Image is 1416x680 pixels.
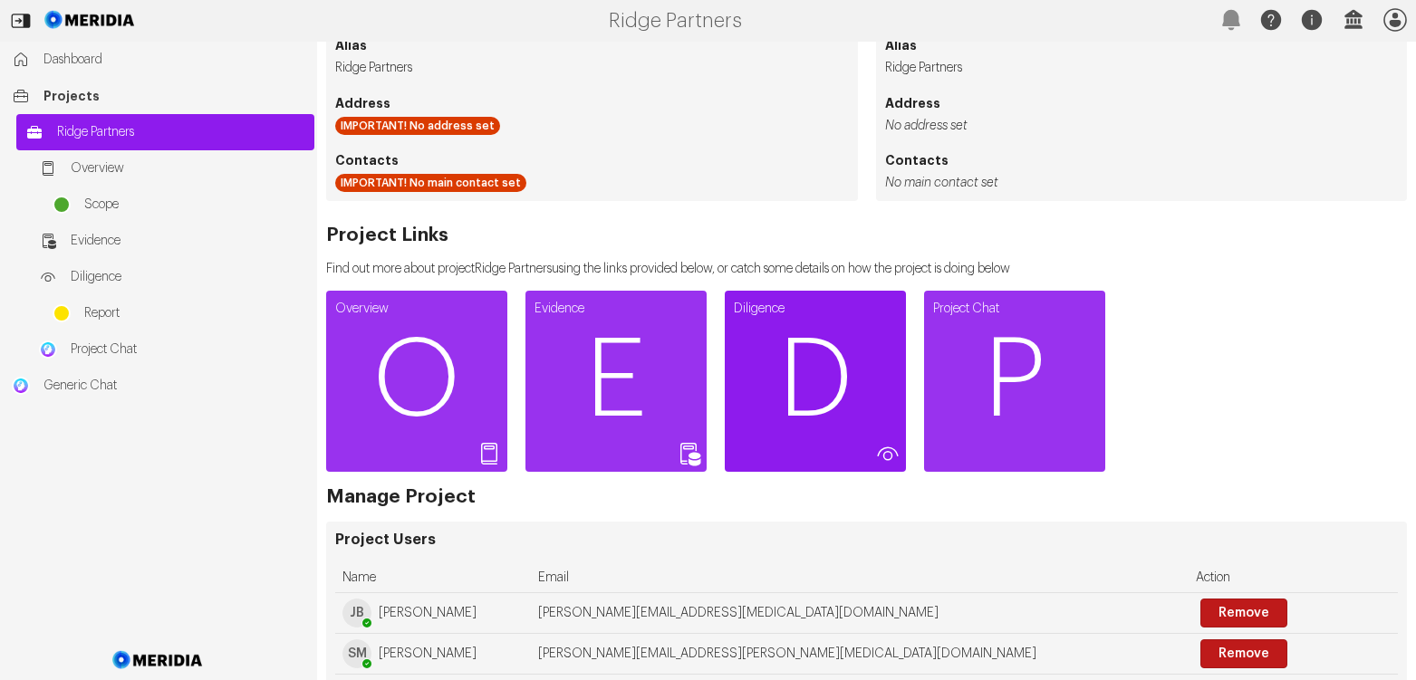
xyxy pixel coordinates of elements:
[342,599,371,627] span: JB
[885,59,1399,77] li: Ridge Partners
[362,618,371,627] div: available
[326,488,476,506] h2: Manage Project
[57,123,305,141] span: Ridge Partners
[1196,563,1391,592] div: Action
[335,36,849,54] h4: Alias
[379,645,477,663] span: [PERSON_NAME]
[342,639,371,668] span: SM
[43,377,305,395] span: Generic Chat
[3,78,314,114] a: Projects
[525,327,707,436] span: E
[110,640,207,680] img: Meridia Logo
[885,94,1399,112] h4: Address
[84,304,305,322] span: Report
[3,42,314,78] a: Dashboard
[335,531,1398,549] h3: Project Users
[12,377,30,395] img: Generic Chat
[30,331,314,368] a: Project ChatProject Chat
[335,151,849,169] h4: Contacts
[525,291,707,472] a: EvidenceE
[725,291,906,472] a: DiligenceD
[43,187,314,223] a: Scope
[342,599,371,627] span: Jon Brookes
[30,150,314,187] a: Overview
[84,196,305,214] span: Scope
[43,295,314,331] a: Report
[335,59,849,77] li: Ridge Partners
[326,327,507,436] span: O
[16,114,314,150] a: Ridge Partners
[335,174,526,192] div: IMPORTANT! No main contact set
[39,340,57,359] img: Project Chat
[531,593,1189,634] td: [PERSON_NAME][EMAIL_ADDRESS][MEDICAL_DATA][DOMAIN_NAME]
[924,327,1105,436] span: P
[3,368,314,404] a: Generic ChatGeneric Chat
[30,223,314,259] a: Evidence
[885,177,998,189] i: No main contact set
[335,117,500,135] div: IMPORTANT! No address set
[326,226,1010,244] h2: Project Links
[379,604,477,622] span: [PERSON_NAME]
[30,259,314,295] a: Diligence
[1200,599,1287,627] button: Remove
[71,159,305,177] span: Overview
[725,327,906,436] span: D
[71,268,305,286] span: Diligence
[342,639,371,668] span: Scott Mackay
[924,291,1105,472] a: Project ChatP
[326,291,507,472] a: OverviewO
[885,36,1399,54] h4: Alias
[326,260,1010,278] p: Find out more about project Ridge Partners using the links provided below, or catch some details ...
[531,634,1189,675] td: [PERSON_NAME][EMAIL_ADDRESS][PERSON_NAME][MEDICAL_DATA][DOMAIN_NAME]
[43,87,305,105] span: Projects
[342,563,524,592] div: Name
[885,120,968,132] i: No address set
[538,563,1181,592] div: Email
[71,232,305,250] span: Evidence
[1200,639,1287,668] button: Remove
[885,151,1399,169] h4: Contacts
[335,94,849,112] h4: Address
[71,340,305,359] span: Project Chat
[362,659,371,668] div: available
[43,51,305,69] span: Dashboard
